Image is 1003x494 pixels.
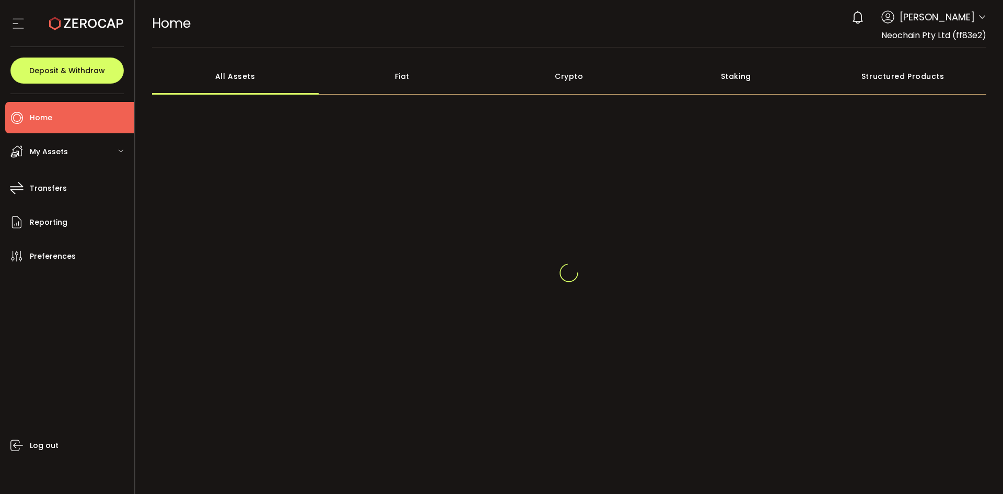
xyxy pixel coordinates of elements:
span: Reporting [30,215,67,230]
div: Structured Products [820,58,987,95]
button: Deposit & Withdraw [10,58,124,84]
span: [PERSON_NAME] [900,10,975,24]
span: Preferences [30,249,76,264]
span: Log out [30,438,59,453]
div: Fiat [319,58,486,95]
div: Staking [652,58,820,95]
span: Deposit & Withdraw [29,67,105,74]
div: All Assets [152,58,319,95]
span: Home [152,14,191,32]
span: Transfers [30,181,67,196]
span: My Assets [30,144,68,159]
div: Crypto [486,58,653,95]
span: Home [30,110,52,125]
span: Neochain Pty Ltd (ff83e2) [881,29,986,41]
